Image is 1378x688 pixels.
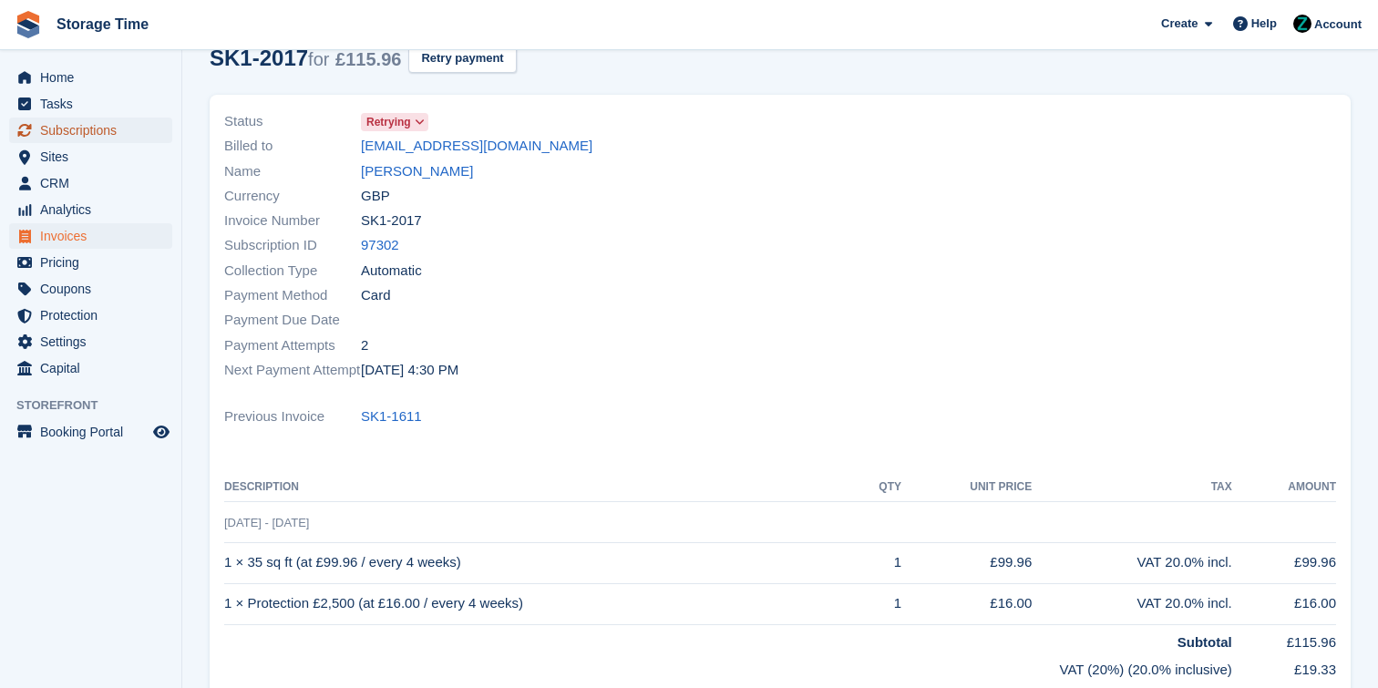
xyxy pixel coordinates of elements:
span: Status [224,111,361,132]
span: Name [224,161,361,182]
td: 1 × Protection £2,500 (at £16.00 / every 4 weeks) [224,583,854,624]
time: 2025-09-20 15:30:31 UTC [361,360,458,381]
span: Subscriptions [40,118,149,143]
span: Pricing [40,250,149,275]
a: menu [9,303,172,328]
span: Sites [40,144,149,169]
a: menu [9,223,172,249]
span: £115.96 [335,49,401,69]
span: Retrying [366,114,411,130]
span: Invoices [40,223,149,249]
a: Retrying [361,111,428,132]
td: £16.00 [1232,583,1336,624]
span: GBP [361,186,390,207]
a: menu [9,144,172,169]
span: Billed to [224,136,361,157]
td: 1 [854,542,901,583]
th: Tax [1032,473,1231,502]
span: Currency [224,186,361,207]
span: Card [361,285,391,306]
a: menu [9,250,172,275]
a: menu [9,197,172,222]
a: menu [9,419,172,445]
th: Description [224,473,854,502]
a: menu [9,329,172,354]
a: SK1-1611 [361,406,422,427]
span: Storefront [16,396,181,415]
span: Booking Portal [40,419,149,445]
span: Home [40,65,149,90]
span: CRM [40,170,149,196]
span: Payment Method [224,285,361,306]
span: Automatic [361,261,422,282]
a: menu [9,118,172,143]
a: [EMAIL_ADDRESS][DOMAIN_NAME] [361,136,592,157]
th: QTY [854,473,901,502]
span: Tasks [40,91,149,117]
td: £99.96 [1232,542,1336,583]
a: 97302 [361,235,399,256]
a: [PERSON_NAME] [361,161,473,182]
button: Retry payment [408,43,516,73]
a: menu [9,276,172,302]
span: Help [1251,15,1277,33]
span: Account [1314,15,1362,34]
td: 1 × 35 sq ft (at £99.96 / every 4 weeks) [224,542,854,583]
a: menu [9,91,172,117]
td: £99.96 [901,542,1032,583]
span: [DATE] - [DATE] [224,516,309,529]
td: £19.33 [1232,652,1336,681]
th: Unit Price [901,473,1032,502]
span: Previous Invoice [224,406,361,427]
span: Create [1161,15,1198,33]
a: menu [9,65,172,90]
span: for [308,49,329,69]
div: VAT 20.0% incl. [1032,552,1231,573]
span: Settings [40,329,149,354]
td: £16.00 [901,583,1032,624]
strong: Subtotal [1177,634,1232,650]
span: Next Payment Attempt [224,360,361,381]
span: Payment Due Date [224,310,361,331]
img: Zain Sarwar [1293,15,1311,33]
td: VAT (20%) (20.0% inclusive) [224,652,1232,681]
span: SK1-2017 [361,211,422,231]
a: menu [9,355,172,381]
th: Amount [1232,473,1336,502]
div: SK1-2017 [210,46,401,70]
td: £115.96 [1232,624,1336,652]
span: Subscription ID [224,235,361,256]
span: Coupons [40,276,149,302]
span: Protection [40,303,149,328]
span: Payment Attempts [224,335,361,356]
a: Storage Time [49,9,156,39]
span: Capital [40,355,149,381]
a: menu [9,170,172,196]
span: Collection Type [224,261,361,282]
div: VAT 20.0% incl. [1032,593,1231,614]
a: Preview store [150,421,172,443]
span: Invoice Number [224,211,361,231]
span: Analytics [40,197,149,222]
img: stora-icon-8386f47178a22dfd0bd8f6a31ec36ba5ce8667c1dd55bd0f319d3a0aa187defe.svg [15,11,42,38]
td: 1 [854,583,901,624]
span: 2 [361,335,368,356]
